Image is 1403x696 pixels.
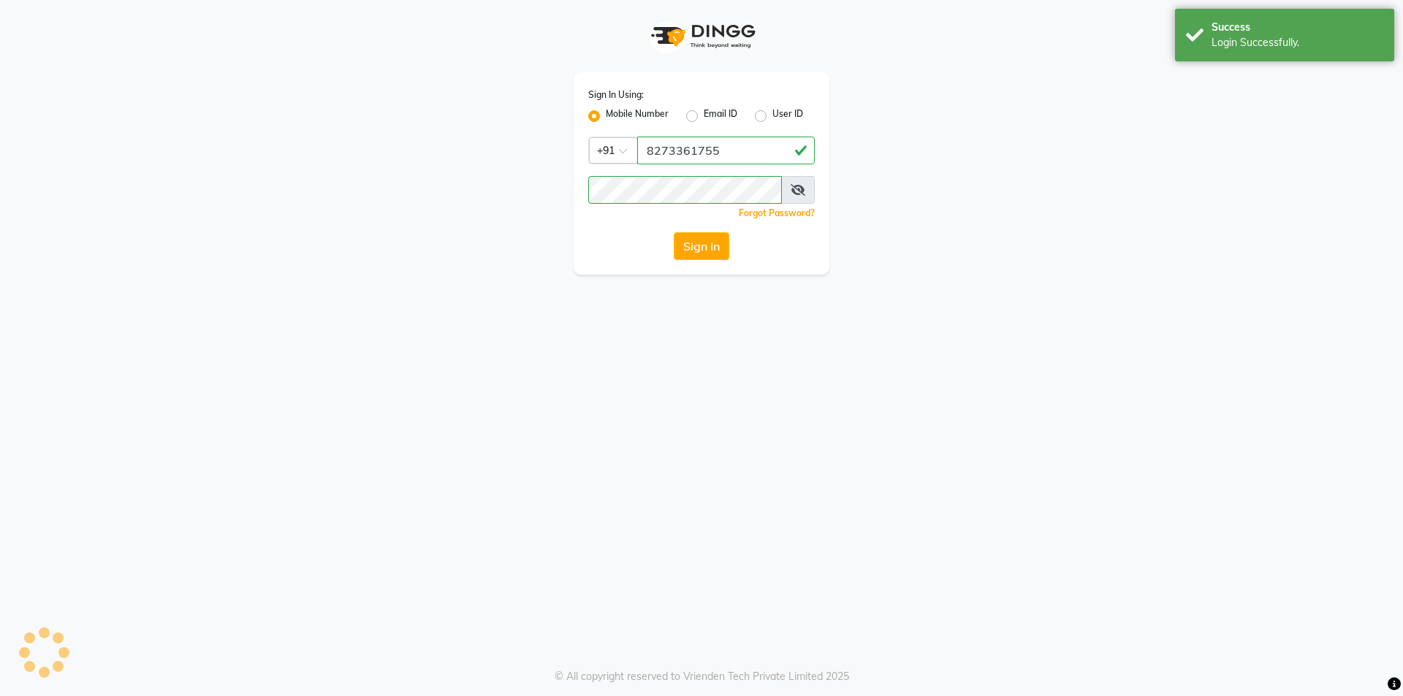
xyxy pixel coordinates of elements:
label: Email ID [704,107,737,125]
div: Login Successfully. [1212,35,1383,50]
label: User ID [772,107,803,125]
div: Success [1212,20,1383,35]
label: Sign In Using: [588,88,644,102]
input: Username [588,176,782,204]
img: logo1.svg [643,15,760,58]
input: Username [637,137,815,164]
label: Mobile Number [606,107,669,125]
button: Sign In [674,232,729,260]
a: Forgot Password? [739,207,815,218]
